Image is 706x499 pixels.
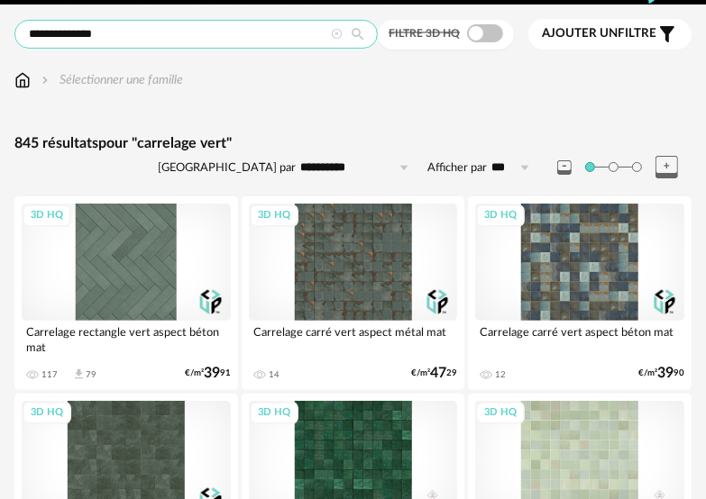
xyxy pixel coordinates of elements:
[22,321,231,357] div: Carrelage rectangle vert aspect béton mat
[14,134,692,153] div: 845 résultats
[430,367,446,379] span: 47
[38,71,52,89] img: svg+xml;base64,PHN2ZyB3aWR0aD0iMTYiIGhlaWdodD0iMTYiIHZpZXdCb3g9IjAgMCAxNiAxNiIgZmlsbD0ibm9uZSIgeG...
[250,402,298,424] div: 3D HQ
[23,402,71,424] div: 3D HQ
[250,204,298,227] div: 3D HQ
[185,367,231,379] div: €/m² 91
[23,204,71,227] div: 3D HQ
[468,196,692,390] a: 3D HQ Carrelage carré vert aspect béton mat 12 €/m²3990
[72,367,86,381] span: Download icon
[204,367,220,379] span: 39
[86,369,96,380] div: 79
[542,26,656,41] span: filtre
[14,71,31,89] img: svg+xml;base64,PHN2ZyB3aWR0aD0iMTYiIGhlaWdodD0iMTciIHZpZXdCb3g9IjAgMCAxNiAxNyIgZmlsbD0ibm9uZSIgeG...
[389,28,460,39] span: Filtre 3D HQ
[38,71,183,89] div: Sélectionner une famille
[411,367,457,379] div: €/m² 29
[656,23,678,45] span: Filter icon
[158,160,296,176] label: [GEOGRAPHIC_DATA] par
[98,136,232,150] span: pour "carrelage vert"
[657,367,674,379] span: 39
[41,369,58,380] div: 117
[427,160,487,176] label: Afficher par
[14,196,238,390] a: 3D HQ Carrelage rectangle vert aspect béton mat 117 Download icon 79 €/m²3991
[476,402,525,424] div: 3D HQ
[269,369,280,380] div: 14
[475,321,684,357] div: Carrelage carré vert aspect béton mat
[242,196,465,390] a: 3D HQ Carrelage carré vert aspect métal mat 14 €/m²4729
[476,204,525,227] div: 3D HQ
[638,367,684,379] div: €/m² 90
[542,27,618,40] span: Ajouter un
[495,369,506,380] div: 12
[528,19,692,50] button: Ajouter unfiltre Filter icon
[249,321,458,357] div: Carrelage carré vert aspect métal mat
